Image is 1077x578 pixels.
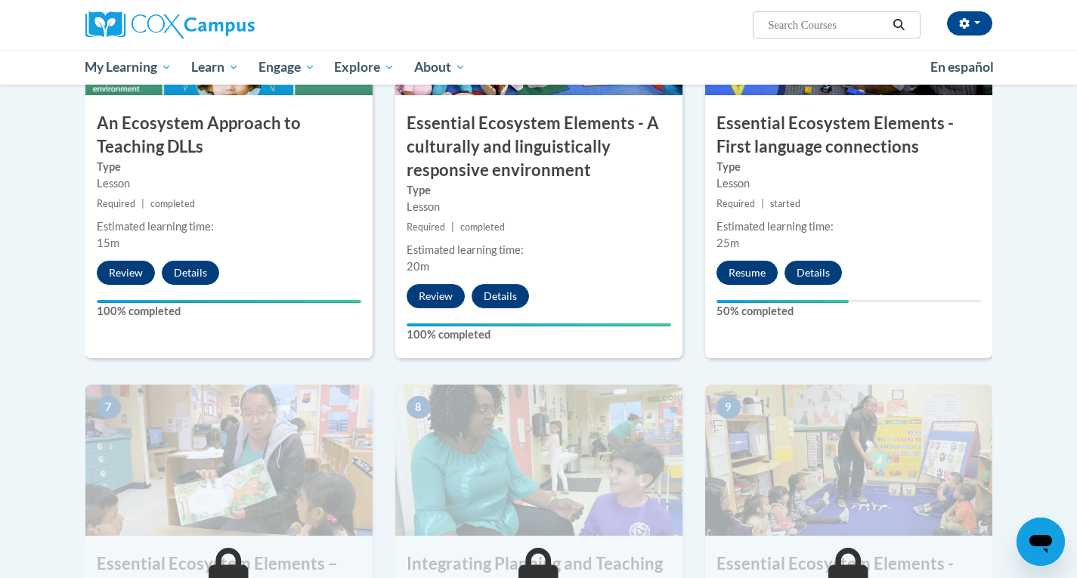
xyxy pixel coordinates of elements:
[97,159,361,175] label: Type
[324,50,404,85] a: Explore
[407,199,671,215] div: Lesson
[716,236,739,249] span: 25m
[887,16,910,34] button: Search
[930,59,994,75] span: En español
[97,261,155,285] button: Review
[258,58,315,76] span: Engage
[85,11,373,39] a: Cox Campus
[150,198,195,209] span: completed
[716,218,981,235] div: Estimated learning time:
[716,261,778,285] button: Resume
[404,50,475,85] a: About
[191,58,239,76] span: Learn
[460,221,505,233] span: completed
[249,50,325,85] a: Engage
[716,396,741,419] span: 9
[1017,518,1065,566] iframe: Button to launch messaging window
[97,303,361,320] label: 100% completed
[76,50,182,85] a: My Learning
[97,396,121,419] span: 7
[785,261,842,285] button: Details
[716,303,981,320] label: 50% completed
[85,385,373,536] img: Course Image
[705,112,992,159] h3: Essential Ecosystem Elements - First language connections
[97,300,361,303] div: Your progress
[472,284,529,308] button: Details
[407,396,431,419] span: 8
[407,221,445,233] span: Required
[97,218,361,235] div: Estimated learning time:
[705,385,992,536] img: Course Image
[451,221,454,233] span: |
[407,284,465,308] button: Review
[716,159,981,175] label: Type
[85,11,255,39] img: Cox Campus
[921,51,1004,83] a: En español
[63,50,1015,85] div: Main menu
[395,385,682,536] img: Course Image
[761,198,764,209] span: |
[97,198,135,209] span: Required
[407,326,671,343] label: 100% completed
[414,58,466,76] span: About
[947,11,992,36] button: Account Settings
[181,50,249,85] a: Learn
[407,182,671,199] label: Type
[716,300,849,303] div: Your progress
[766,16,887,34] input: Search Courses
[770,198,800,209] span: started
[407,323,671,326] div: Your progress
[334,58,395,76] span: Explore
[85,112,373,159] h3: An Ecosystem Approach to Teaching DLLs
[141,198,144,209] span: |
[407,260,429,273] span: 20m
[97,236,119,249] span: 15m
[716,198,755,209] span: Required
[97,175,361,192] div: Lesson
[85,58,172,76] span: My Learning
[162,261,219,285] button: Details
[716,175,981,192] div: Lesson
[395,112,682,181] h3: Essential Ecosystem Elements - A culturally and linguistically responsive environment
[407,242,671,258] div: Estimated learning time:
